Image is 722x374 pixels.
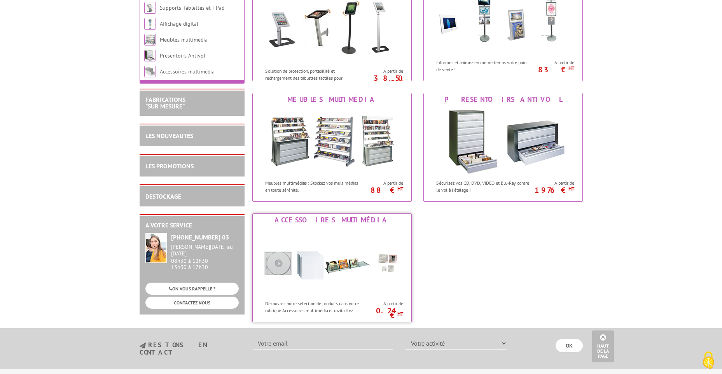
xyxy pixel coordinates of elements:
a: Accessoires multimédia [160,68,215,75]
p: 38.50 € [360,76,403,85]
div: Présentoirs Antivol [426,95,580,104]
img: Supports Tablettes et i-Pad [144,2,156,14]
img: Cookies (fenêtre modale) [699,351,718,370]
sup: HT [397,78,403,85]
p: Informez et animez en même temps votre point de vente ! [436,59,533,72]
sup: HT [568,65,574,72]
a: Meubles multimédia [160,36,208,43]
img: Accessoires multimédia [144,66,156,77]
a: Présentoirs Antivol [160,52,205,59]
a: FABRICATIONS"Sur Mesure" [145,96,185,110]
a: Accessoires multimédia Accessoires multimédia Découvrez notre sélection de produits dans notre ru... [252,213,412,322]
sup: HT [568,185,574,192]
a: Affichage digital [160,20,198,27]
a: CONTACTEZ-NOUS [145,297,239,309]
span: A partir de [535,180,574,186]
h3: restons en contact [140,342,242,355]
p: 0.24 € [360,308,403,318]
img: Présentoirs Antivol [431,106,575,176]
a: Haut de la page [592,330,614,362]
img: Accessoires multimédia [260,226,404,296]
strong: [PHONE_NUMBER] 03 [171,233,229,241]
a: Meubles multimédia Meubles multimédia Meubles multimédias : Stockez vos multimédias en toute séré... [252,93,412,202]
a: Présentoirs Antivol Présentoirs Antivol Sécurisez vos CD, DVD, VIDEO et Blu-Ray contre le vol à l... [423,93,583,202]
img: widget-service.jpg [145,233,167,263]
a: Supports Tablettes et i-Pad [160,4,224,11]
p: Meubles multimédias : Stockez vos multimédias en toute sérénité. [265,180,362,193]
a: DESTOCKAGE [145,192,181,200]
input: Votre email [253,337,393,350]
div: 08h30 à 12h30 13h30 à 17h30 [171,244,239,271]
p: Solution de protection, portabilité et rechargement des tablettes tactiles pour professionnels. [265,68,362,87]
p: Découvrez notre sélection de produits dans notre rubrique Accessoires multimédia et ravitaillez v... [265,300,362,320]
span: A partir de [364,68,403,74]
input: OK [556,339,583,352]
h2: A votre service [145,222,239,229]
div: Meubles multimédia [255,95,409,104]
sup: HT [397,185,403,192]
img: Affichage digital [144,18,156,30]
img: Meubles multimédia [144,34,156,45]
p: 88 € [360,188,403,192]
sup: HT [397,311,403,317]
span: A partir de [364,180,403,186]
button: Cookies (fenêtre modale) [695,348,722,374]
p: 1976 € [531,188,574,192]
a: LES NOUVEAUTÉS [145,132,193,140]
img: newsletter.jpg [140,343,146,349]
span: A partir de [364,301,403,307]
img: Meubles multimédia [260,106,404,176]
a: LES PROMOTIONS [145,162,194,170]
a: ON VOUS RAPPELLE ? [145,283,239,295]
span: A partir de [535,59,574,66]
p: 83 € [531,67,574,72]
div: [PERSON_NAME][DATE] au [DATE] [171,244,239,257]
div: Accessoires multimédia [255,216,409,224]
p: Sécurisez vos CD, DVD, VIDEO et Blu-Ray contre le vol à l'étalage ! [436,180,533,193]
img: Présentoirs Antivol [144,50,156,61]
